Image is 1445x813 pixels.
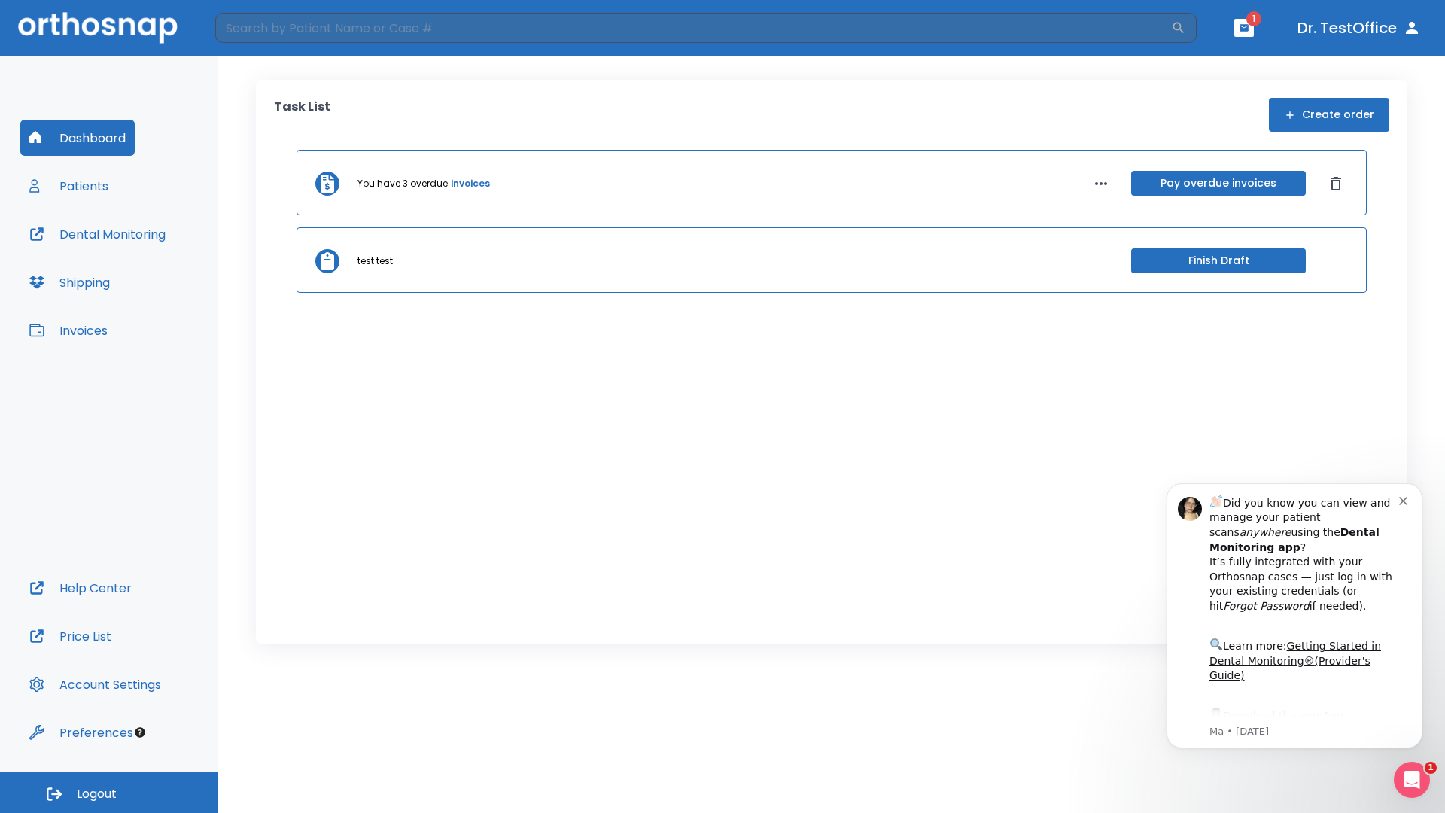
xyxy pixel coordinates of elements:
[20,618,120,654] button: Price List
[1131,171,1306,196] button: Pay overdue invoices
[1394,762,1430,798] iframe: Intercom live chat
[1131,248,1306,273] button: Finish Draft
[20,312,117,349] button: Invoices
[451,177,490,190] a: invoices
[20,666,170,702] button: Account Settings
[1324,172,1348,196] button: Dismiss
[65,249,199,276] a: App Store
[20,120,135,156] button: Dashboard
[65,264,255,278] p: Message from Ma, sent 4w ago
[133,726,147,739] div: Tooltip anchor
[20,168,117,204] button: Patients
[215,13,1171,43] input: Search by Patient Name or Case #
[1246,11,1261,26] span: 1
[255,32,267,44] button: Dismiss notification
[1144,461,1445,772] iframe: Intercom notifications message
[18,12,178,43] img: Orthosnap
[1269,98,1389,132] button: Create order
[20,570,141,606] button: Help Center
[20,714,142,751] button: Preferences
[357,177,448,190] p: You have 3 overdue
[20,216,175,252] button: Dental Monitoring
[65,245,255,322] div: Download the app: | ​ Let us know if you need help getting started!
[1425,762,1437,774] span: 1
[77,786,117,802] span: Logout
[20,264,119,300] button: Shipping
[1291,14,1427,41] button: Dr. TestOffice
[274,98,330,132] p: Task List
[357,254,393,268] p: test test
